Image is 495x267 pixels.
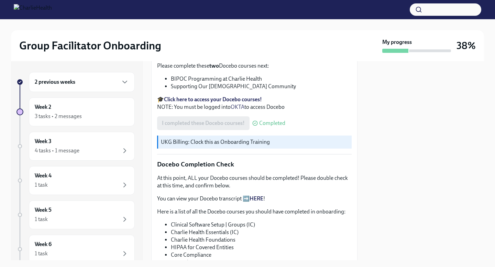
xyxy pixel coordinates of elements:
h3: 38% [456,39,476,52]
strong: two [209,62,219,69]
p: UKG Billing: Clock this as Onboarding Training [161,138,349,146]
div: 3 tasks • 2 messages [35,113,82,120]
h2: Group Facilitator Onboarding [19,39,161,53]
p: 🎓 NOTE: You must be logged into to access Docebo [157,96,352,111]
a: HERE [250,195,263,202]
h6: Week 6 [35,241,52,248]
div: 2 previous weeks [29,72,135,92]
li: BIPOC Programming at Charlie Health [171,75,352,83]
a: Week 41 task [16,166,135,195]
p: Docebo Completion Check [157,160,352,169]
h6: 2 previous weeks [35,78,75,86]
div: 4 tasks • 1 message [35,147,79,154]
h6: Week 5 [35,206,52,214]
p: At this point, ALL your Docebo courses should be completed! Please double check at this time, and... [157,174,352,189]
div: 1 task [35,181,48,189]
h6: Week 3 [35,138,52,145]
li: Core Compliance [171,251,352,259]
li: Supporting Our [DEMOGRAPHIC_DATA] Community [171,83,352,90]
li: HIPAA for Covered Entities [171,244,352,251]
li: Charlie Health Essentials (IC) [171,229,352,236]
div: 1 task [35,216,48,223]
div: 1 task [35,250,48,257]
a: Week 23 tasks • 2 messages [16,97,135,126]
p: You can view your Docebo transcript ➡️ ! [157,195,352,202]
a: Week 51 task [16,200,135,229]
span: Completed [259,120,285,126]
li: Group | Tech Success [171,259,352,266]
p: Please complete these Docebo courses next: [157,62,352,70]
img: CharlieHealth [14,4,52,15]
a: Week 61 task [16,235,135,264]
a: Week 34 tasks • 1 message [16,132,135,161]
li: Charlie Health Foundations [171,236,352,244]
strong: My progress [382,38,412,46]
h6: Week 2 [35,103,51,111]
a: Click here to access your Docebo courses! [164,96,262,103]
h6: Week 4 [35,172,52,179]
a: OKTA [231,104,244,110]
p: Here is a list of all the Docebo courses you should have completed in onboarding: [157,208,352,216]
li: Clinical Software Setup | Groups (IC) [171,221,352,229]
